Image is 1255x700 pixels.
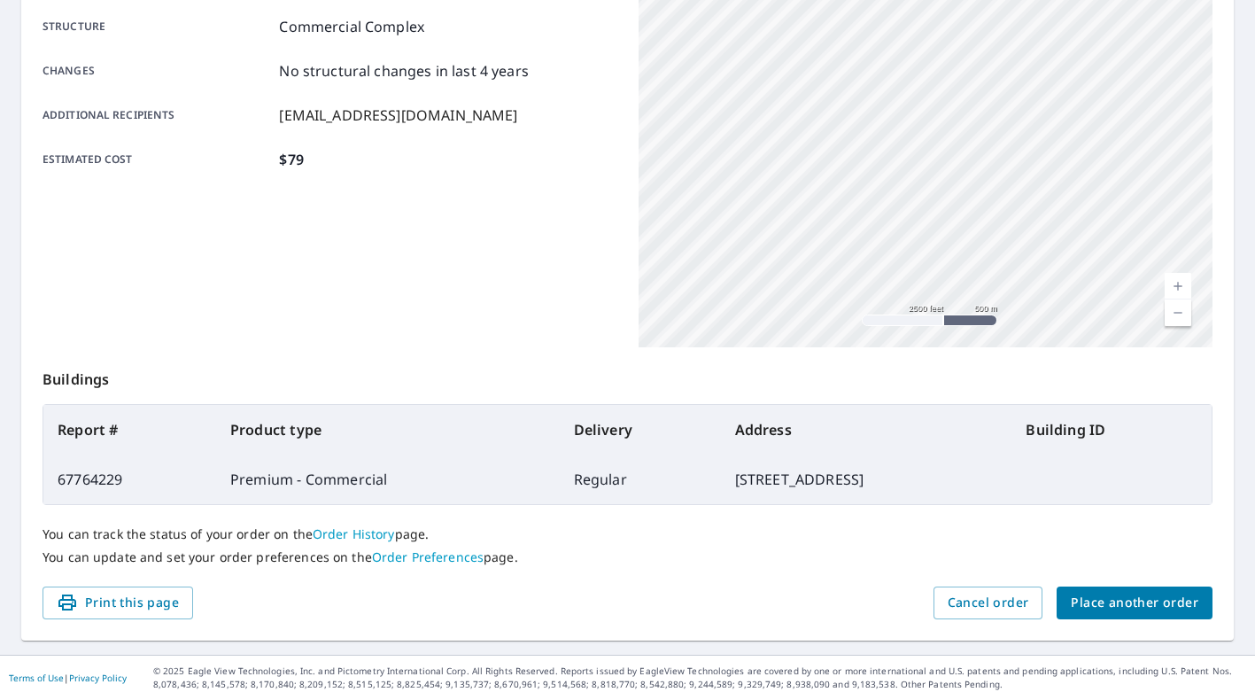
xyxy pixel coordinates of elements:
p: Structure [43,16,272,37]
th: Product type [216,405,560,455]
p: You can track the status of your order on the page. [43,526,1212,542]
button: Cancel order [934,587,1043,619]
p: © 2025 Eagle View Technologies, Inc. and Pictometry International Corp. All Rights Reserved. Repo... [153,665,1246,691]
p: Commercial Complex [279,16,424,37]
p: No structural changes in last 4 years [279,60,529,82]
td: Premium - Commercial [216,455,560,504]
button: Place another order [1057,587,1212,619]
button: Print this page [43,587,193,619]
a: Current Level 14, Zoom Out [1165,299,1191,326]
a: Current Level 14, Zoom In [1165,273,1191,299]
th: Building ID [1011,405,1212,455]
p: You can update and set your order preferences on the page. [43,549,1212,565]
span: Print this page [57,592,179,614]
p: [EMAIL_ADDRESS][DOMAIN_NAME] [279,105,517,126]
p: Additional recipients [43,105,272,126]
p: Buildings [43,347,1212,404]
a: Terms of Use [9,672,64,684]
span: Cancel order [948,592,1029,614]
th: Delivery [560,405,721,455]
p: $79 [279,149,303,170]
a: Order History [313,525,395,542]
p: | [9,673,127,683]
th: Address [721,405,1012,455]
p: Changes [43,60,272,82]
td: [STREET_ADDRESS] [721,455,1012,504]
td: Regular [560,455,721,504]
td: 67764229 [43,455,216,504]
th: Report # [43,405,216,455]
p: Estimated cost [43,149,272,170]
a: Privacy Policy [69,672,127,684]
span: Place another order [1071,592,1198,614]
a: Order Preferences [372,548,484,565]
